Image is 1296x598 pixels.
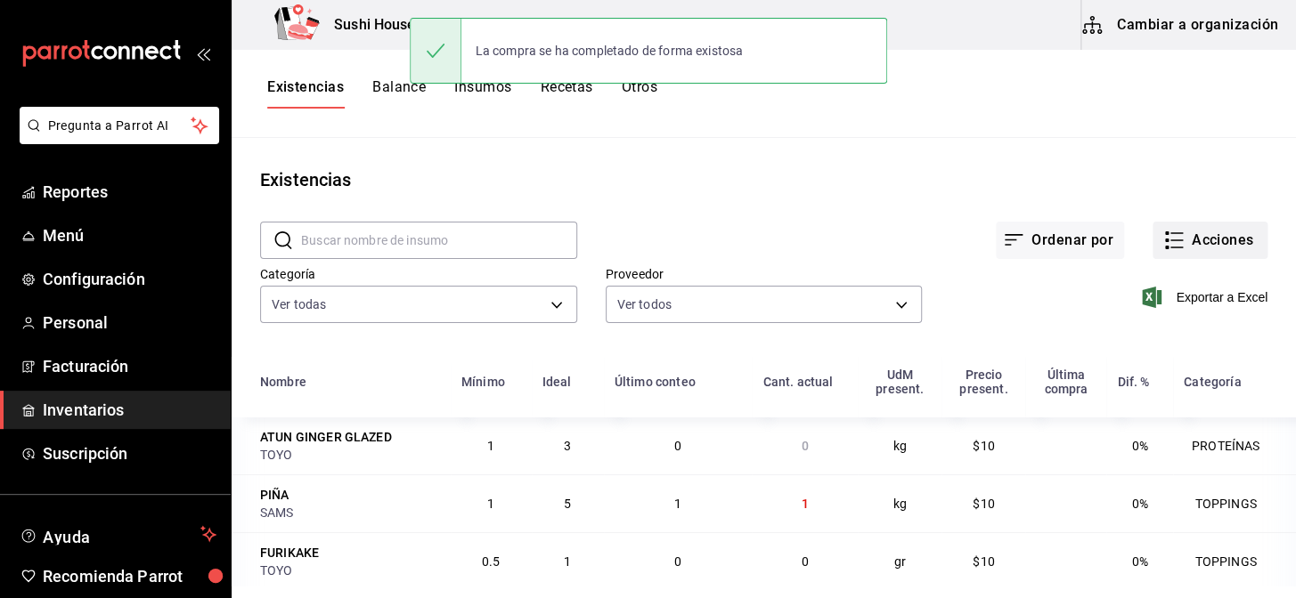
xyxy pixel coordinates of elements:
div: TOYO [260,446,440,464]
span: 0 [802,439,809,453]
span: 1 [564,554,571,569]
span: 0% [1131,554,1147,569]
span: 1 [674,497,681,511]
span: Inventarios [43,398,216,422]
span: 0% [1131,497,1147,511]
div: Cant. actual [762,375,833,389]
span: 0% [1131,439,1147,453]
span: Facturación [43,354,216,378]
div: PIÑA [260,486,289,504]
label: Categoría [260,268,577,280]
span: 0 [674,439,681,453]
label: Proveedor [606,268,923,280]
span: Menú [43,223,216,247]
div: ATUN GINGER GLAZED [260,428,392,446]
span: Recomienda Parrot [43,564,216,588]
span: $10 [973,554,994,569]
div: SAMS [260,504,440,521]
button: Pregunta a Parrot AI [20,107,219,144]
div: Última compra [1036,368,1096,396]
td: gr [858,532,941,590]
span: 3 [564,439,571,453]
span: 0 [674,554,681,569]
td: kg [858,417,941,474]
button: Existencias [267,78,344,109]
button: Balance [372,78,426,109]
div: Nombre [260,375,306,389]
div: UdM present. [868,368,931,396]
button: Ordenar por [996,222,1124,259]
td: kg [858,474,941,532]
div: Dif. % [1117,375,1149,389]
span: 1 [487,439,494,453]
span: Reportes [43,180,216,204]
span: Ayuda [43,523,193,545]
div: Precio present. [952,368,1015,396]
div: La compra se ha completado de forma existosa [461,31,758,70]
span: Configuración [43,267,216,291]
button: Insumos [454,78,511,109]
button: Recetas [540,78,592,109]
span: 0.5 [482,554,500,569]
span: Pregunta a Parrot AI [48,117,192,135]
span: Ver todas [272,295,326,313]
div: Mínimo [461,375,505,389]
div: Categoría [1184,375,1241,389]
td: TOPPINGS [1173,474,1296,532]
span: $10 [973,497,994,511]
div: navigation tabs [267,78,657,109]
span: Suscripción [43,441,216,465]
td: PROTEÍNAS [1173,417,1296,474]
button: open_drawer_menu [196,46,210,61]
div: Ideal [542,375,572,389]
td: TOPPINGS [1173,532,1296,590]
div: TOYO [260,562,440,579]
span: 1 [802,497,809,511]
span: 0 [802,554,809,569]
span: $10 [973,439,994,453]
span: Ver todos [617,295,672,313]
div: Último conteo [615,375,696,389]
span: Personal [43,311,216,335]
input: Buscar nombre de insumo [301,222,577,258]
a: Pregunta a Parrot AI [12,129,219,148]
div: FURIKAKE [260,544,319,562]
span: 5 [564,497,571,511]
span: 1 [487,497,494,511]
button: Acciones [1153,222,1267,259]
h3: Sushi House ([GEOGRAPHIC_DATA]) [320,14,569,36]
button: Otros [622,78,657,109]
button: Exportar a Excel [1145,287,1267,308]
div: Existencias [260,166,351,193]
